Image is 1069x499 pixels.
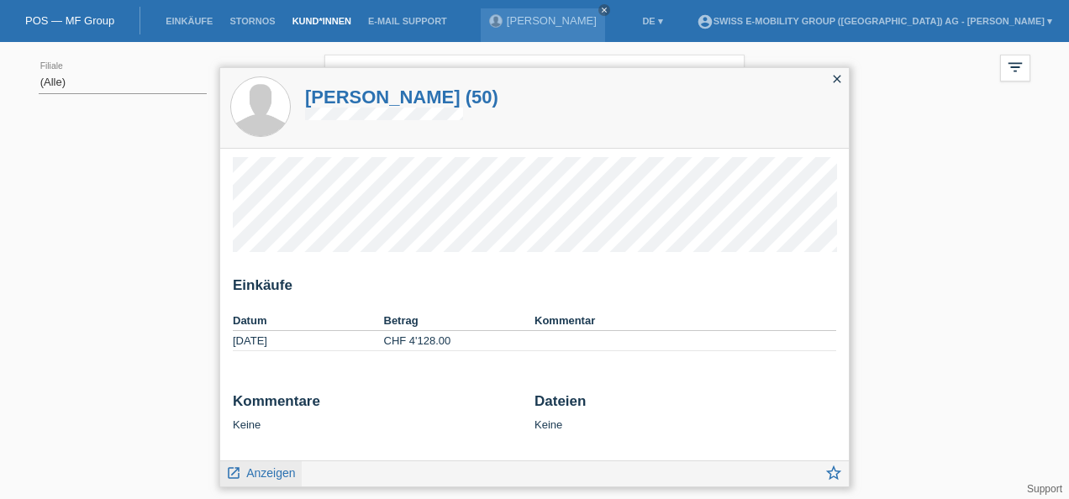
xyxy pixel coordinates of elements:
i: close [830,72,844,86]
a: Kund*innen [284,16,360,26]
th: Datum [233,311,384,331]
i: launch [226,465,241,481]
a: DE ▾ [634,16,671,26]
h2: Einkäufe [233,277,836,302]
a: Stornos [221,16,283,26]
a: close [598,4,610,16]
a: [PERSON_NAME] (50) [305,87,498,108]
td: CHF 4'128.00 [384,331,535,351]
th: Kommentar [534,311,836,331]
i: account_circle [697,13,714,30]
a: Support [1027,483,1062,495]
a: [PERSON_NAME] [507,14,597,27]
i: close [600,6,608,14]
td: [DATE] [233,331,384,351]
a: star_border [824,465,843,486]
div: Keine [534,393,836,431]
i: star_border [824,464,843,482]
input: Suche... [324,55,745,94]
i: filter_list [1006,58,1024,76]
th: Betrag [384,311,535,331]
a: account_circleSwiss E-Mobility Group ([GEOGRAPHIC_DATA]) AG - [PERSON_NAME] ▾ [688,16,1061,26]
div: Keine [233,393,522,431]
h2: Dateien [534,393,836,418]
a: POS — MF Group [25,14,114,27]
span: Anzeigen [246,466,295,480]
a: Einkäufe [157,16,221,26]
a: E-Mail Support [360,16,456,26]
a: launch Anzeigen [226,461,296,482]
h2: Kommentare [233,393,522,418]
